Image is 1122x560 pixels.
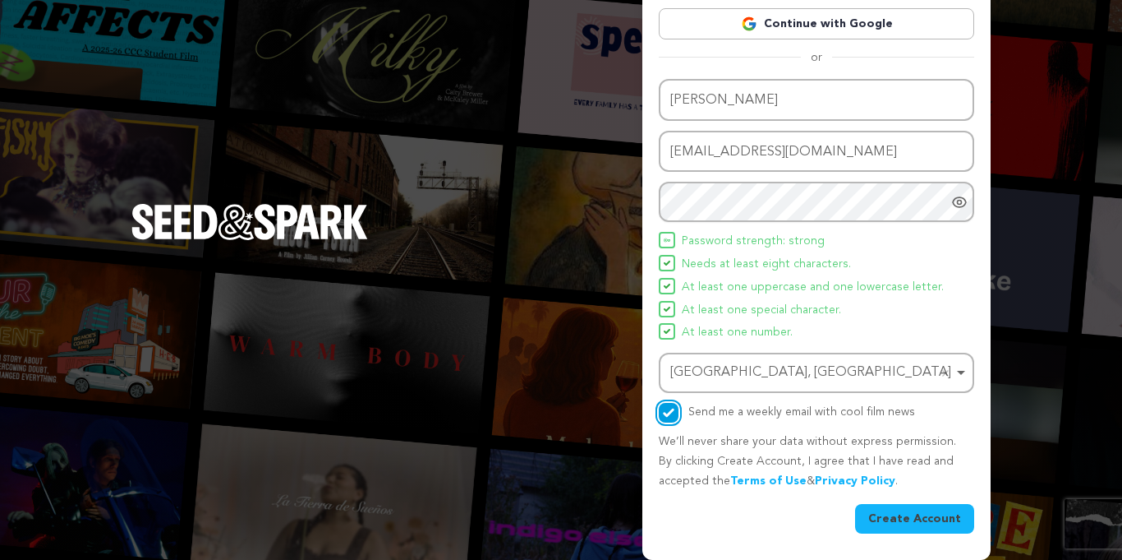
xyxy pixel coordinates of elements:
span: At least one uppercase and one lowercase letter. [682,278,944,298]
img: Seed&Spark Logo [131,204,368,240]
a: Show password as plain text. Warning: this will display your password on the screen. [951,194,968,211]
span: At least one number. [682,323,793,343]
input: Name [659,79,974,121]
img: Seed&Spark Icon [664,328,670,335]
input: Email address [659,131,974,173]
span: or [801,49,832,66]
div: [GEOGRAPHIC_DATA], [GEOGRAPHIC_DATA] [670,361,953,385]
a: Terms of Use [730,475,807,487]
span: At least one special character. [682,301,841,321]
span: Password strength: strong [682,232,825,252]
img: Google logo [741,16,757,32]
label: Send me a weekly email with cool film news [688,406,915,418]
img: Seed&Spark Icon [664,283,670,289]
img: Seed&Spark Icon [664,260,670,266]
a: Seed&Spark Homepage [131,204,368,273]
img: Seed&Spark Icon [664,237,670,243]
a: Continue with Google [659,8,974,39]
span: Needs at least eight characters. [682,255,851,275]
a: Privacy Policy [815,475,895,487]
button: Remove item: 'ChIJv0sdZQY-sz4RIwxaVUQv-Zw' [937,365,954,382]
button: Create Account [855,504,974,534]
img: Seed&Spark Icon [664,306,670,312]
p: We’ll never share your data without express permission. By clicking Create Account, I agree that ... [659,433,974,491]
